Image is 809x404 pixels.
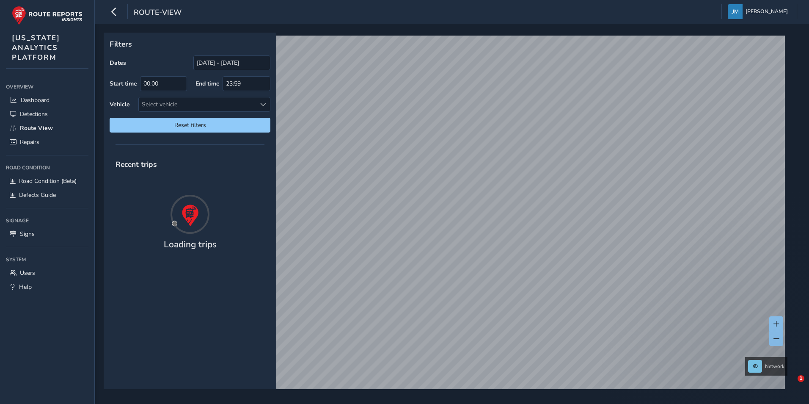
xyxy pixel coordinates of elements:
[195,80,220,88] label: End time
[765,363,784,370] span: Network
[110,100,130,108] label: Vehicle
[6,80,88,93] div: Overview
[139,97,256,111] div: Select vehicle
[6,93,88,107] a: Dashboard
[6,253,88,266] div: System
[20,138,39,146] span: Repairs
[6,266,88,280] a: Users
[19,177,77,185] span: Road Condition (Beta)
[20,230,35,238] span: Signs
[6,174,88,188] a: Road Condition (Beta)
[19,283,32,291] span: Help
[20,124,53,132] span: Route View
[746,4,788,19] span: [PERSON_NAME]
[780,375,801,396] iframe: Intercom live chat
[116,121,264,129] span: Reset filters
[164,239,217,250] h4: Loading trips
[21,96,50,104] span: Dashboard
[6,135,88,149] a: Repairs
[12,33,60,62] span: [US_STATE] ANALYTICS PLATFORM
[110,118,270,133] button: Reset filters
[6,107,88,121] a: Detections
[6,280,88,294] a: Help
[110,39,270,50] p: Filters
[6,188,88,202] a: Defects Guide
[6,214,88,227] div: Signage
[6,161,88,174] div: Road Condition
[20,110,48,118] span: Detections
[110,59,126,67] label: Dates
[12,6,83,25] img: rr logo
[134,7,182,19] span: route-view
[6,227,88,241] a: Signs
[19,191,56,199] span: Defects Guide
[6,121,88,135] a: Route View
[728,4,743,19] img: diamond-layout
[110,153,163,175] span: Recent trips
[728,4,791,19] button: [PERSON_NAME]
[110,80,137,88] label: Start time
[20,269,35,277] span: Users
[798,375,804,382] span: 1
[107,36,785,399] canvas: Map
